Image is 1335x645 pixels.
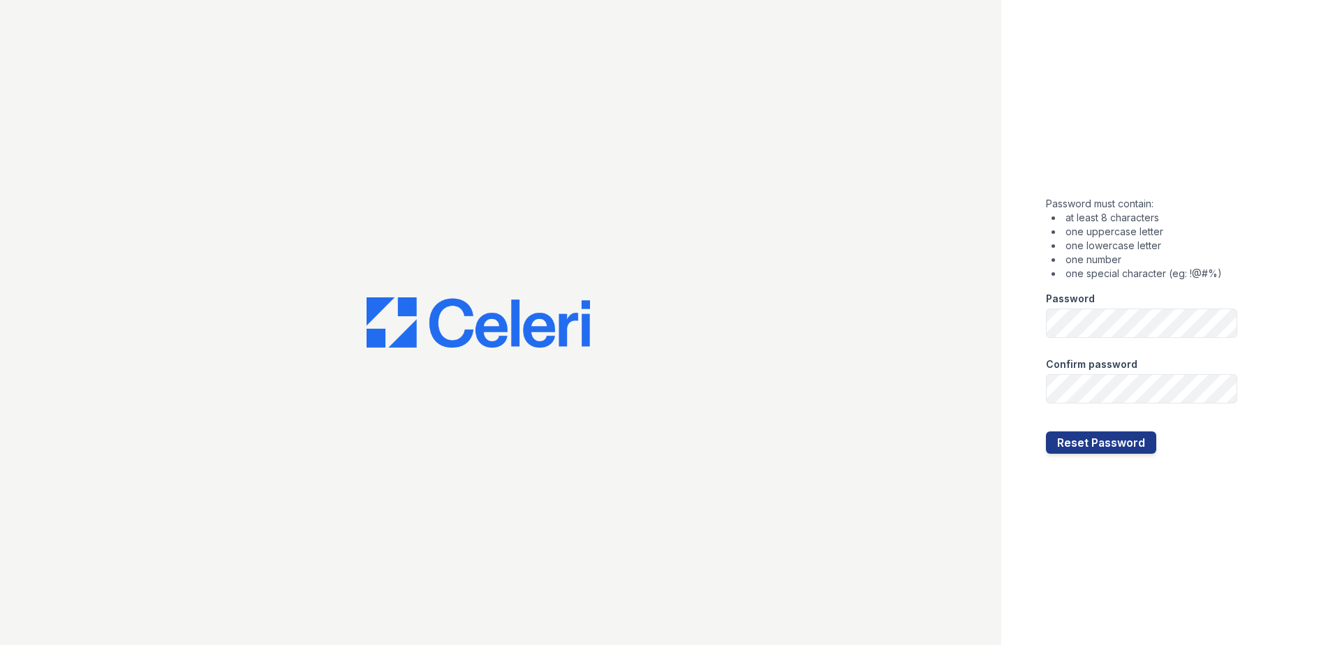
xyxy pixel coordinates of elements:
[1052,239,1237,253] li: one lowercase letter
[1046,292,1095,306] label: Password
[367,297,590,348] img: CE_Logo_Blue-a8612792a0a2168367f1c8372b55b34899dd931a85d93a1a3d3e32e68fde9ad4.png
[1046,357,1137,371] label: Confirm password
[1046,197,1237,281] div: Password must contain:
[1052,267,1237,281] li: one special character (eg: !@#%)
[1052,211,1237,225] li: at least 8 characters
[1052,225,1237,239] li: one uppercase letter
[1046,431,1156,454] button: Reset Password
[1052,253,1237,267] li: one number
